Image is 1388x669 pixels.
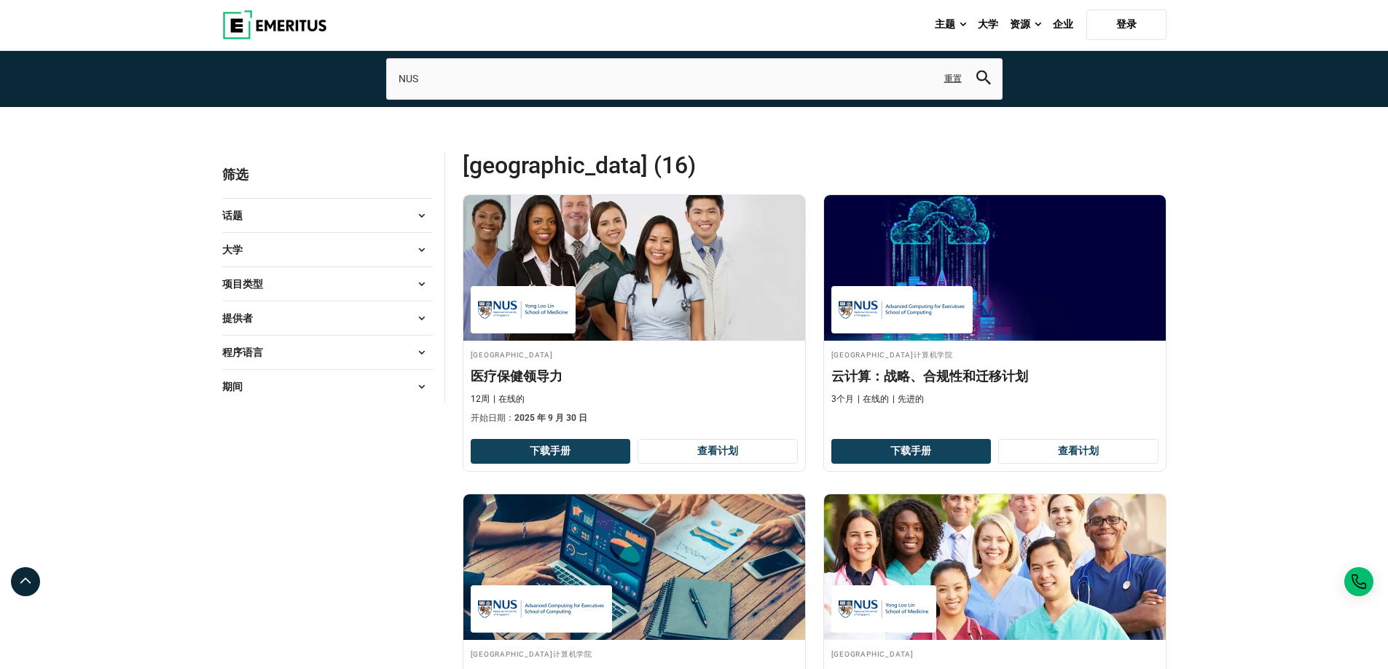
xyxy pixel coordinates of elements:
[222,347,263,358] font: 程序语言
[998,439,1158,464] a: 查看计划
[839,293,965,326] img: 新加坡国立大学计算机学院
[1053,18,1073,30] font: 企业
[935,18,955,30] font: 主题
[824,494,1166,640] img: 医疗保健战略 | 在线战略与创新课程
[478,593,605,625] img: 新加坡国立大学计算机学院
[978,18,998,30] font: 大学
[386,58,1003,99] input: 搜索页面
[222,341,433,363] button: 程序语言
[638,439,798,464] a: 查看计划
[222,205,433,226] button: 话题
[471,348,554,360] font: [GEOGRAPHIC_DATA]
[863,394,889,404] font: 在线的
[478,293,568,326] img: 新加坡国立大学杨潞龄医学院
[530,445,571,456] font: 下载手册
[222,312,253,324] font: 提供者
[222,210,243,221] font: 话题
[831,368,1028,384] font: 云计算：战略、合规性和迁移计划
[222,239,433,261] button: 大学
[463,151,696,179] font: [GEOGRAPHIC_DATA] (16)
[222,278,263,290] font: 项目类型
[1086,9,1167,40] a: 登录
[944,73,962,85] a: 重置搜索
[831,394,854,404] font: 3个月
[463,494,805,640] img: 分析：从数据到洞察 | 在线数据科学与分析课程
[1058,445,1099,456] font: 查看计划
[471,439,631,464] button: 下载手册
[463,195,805,432] a: 新加坡国立大学杨潞龄医学院领导力课程 - 2025年9月30日 新加坡国立大学杨潞龄医学院 [GEOGRAPHIC_DATA] 医疗保健领导力 12周 在线的 开始日期：2025 年 9 月 30 日
[463,195,805,341] img: 医疗保健领导力 | 在线领导力课程
[222,167,248,182] font: 筛选
[471,394,490,404] font: 12周
[824,195,1166,413] a: 新加坡国立大学计算机学院技术课程 - 新加坡国立大学计算机学院 [GEOGRAPHIC_DATA]计算机学院 云计算：战略、合规性和迁移计划 3个月 在线的 先进的
[498,394,525,404] font: 在线的
[839,593,929,625] img: 新加坡国立大学杨潞龄医学院
[222,381,243,392] font: 期间
[222,244,243,256] font: 大学
[898,394,924,404] font: 先进的
[831,647,914,659] font: [GEOGRAPHIC_DATA]
[976,71,991,87] button: 搜索
[824,195,1166,341] img: 云计算：战略、合规性和迁移计划 | 在线技术课程
[471,647,593,659] font: [GEOGRAPHIC_DATA]计算机学院
[890,445,931,456] font: 下载手册
[831,439,992,464] button: 下载手册
[697,445,738,456] font: 查看计划
[1116,18,1137,30] font: 登录
[944,74,962,84] font: 重置
[222,307,433,329] button: 提供者
[222,376,433,397] button: 期间
[831,348,954,360] font: [GEOGRAPHIC_DATA]计算机学院
[1010,18,1030,30] font: 资源
[514,413,587,423] font: 2025 年 9 月 30 日
[222,273,433,295] button: 项目类型
[976,74,991,88] a: 搜索
[471,413,514,423] font: 开始日期：
[471,368,562,384] font: 医疗保健领导力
